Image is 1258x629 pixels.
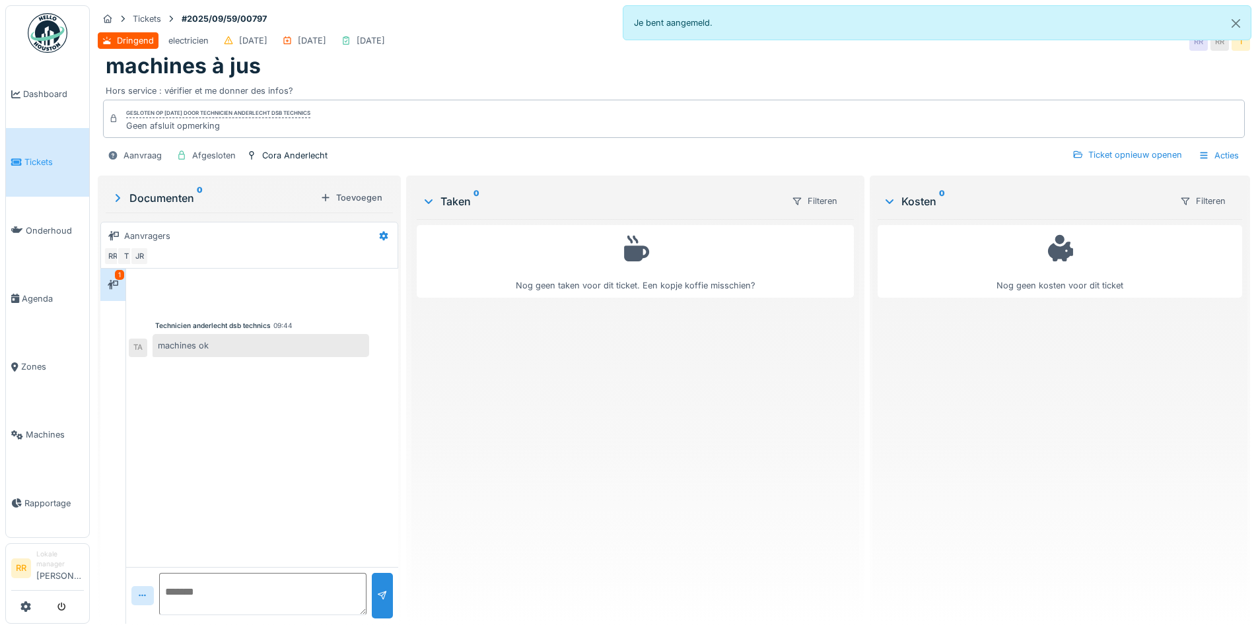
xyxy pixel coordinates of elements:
div: RR [1210,32,1229,51]
a: Onderhoud [6,197,89,265]
a: Zones [6,333,89,401]
li: RR [11,558,31,578]
div: TA [129,339,147,357]
span: Rapportage [24,497,84,510]
span: Onderhoud [26,224,84,237]
div: Afgesloten [192,149,236,162]
div: Nog geen kosten voor dit ticket [886,231,1234,292]
div: Tickets [133,13,161,25]
div: 09:44 [273,321,293,331]
div: T [117,247,135,265]
div: [DATE] [239,34,267,47]
a: Tickets [6,128,89,196]
div: Filteren [1174,191,1232,211]
sup: 0 [473,193,479,209]
div: Je bent aangemeld. [623,5,1252,40]
button: Close [1221,6,1251,41]
img: Badge_color-CXgf-gQk.svg [28,13,67,53]
span: Agenda [22,292,84,305]
div: Documenten [111,190,315,206]
div: [DATE] [298,34,326,47]
div: Technicien anderlecht dsb technics [155,321,271,331]
a: Dashboard [6,60,89,128]
div: Filteren [786,191,843,211]
div: JR [130,247,149,265]
div: Gesloten op [DATE] door Technicien Anderlecht DSB Technics [126,109,310,118]
div: Nog geen taken voor dit ticket. Een kopje koffie misschien? [425,231,845,292]
div: electricien [168,34,209,47]
div: [DATE] [357,34,385,47]
a: Rapportage [6,469,89,537]
div: Hors service : vérifier et me donner des infos? [106,79,1242,97]
div: Cora Anderlecht [262,149,328,162]
a: RR Lokale manager[PERSON_NAME] [11,549,84,591]
div: Ticket opnieuw openen [1067,146,1187,164]
a: Agenda [6,265,89,333]
div: T [1232,32,1250,51]
sup: 0 [939,193,945,209]
div: Aanvraag [123,149,162,162]
li: [PERSON_NAME] [36,549,84,587]
div: Aanvragers [124,230,170,242]
span: Zones [21,360,84,373]
div: RR [1189,32,1208,51]
span: Machines [26,428,84,441]
div: RR [104,247,122,265]
sup: 0 [197,190,203,206]
span: Dashboard [23,88,84,100]
div: Geen afsluit opmerking [126,119,310,132]
div: machines ok [153,334,369,357]
div: Taken [422,193,780,209]
span: Tickets [24,156,84,168]
div: Lokale manager [36,549,84,570]
h1: machines à jus [106,53,261,79]
strong: #2025/09/59/00797 [176,13,272,25]
div: 1 [115,270,124,280]
a: Machines [6,401,89,469]
div: Toevoegen [315,189,388,207]
div: Acties [1193,146,1245,165]
div: Dringend [117,34,154,47]
div: Kosten [883,193,1169,209]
